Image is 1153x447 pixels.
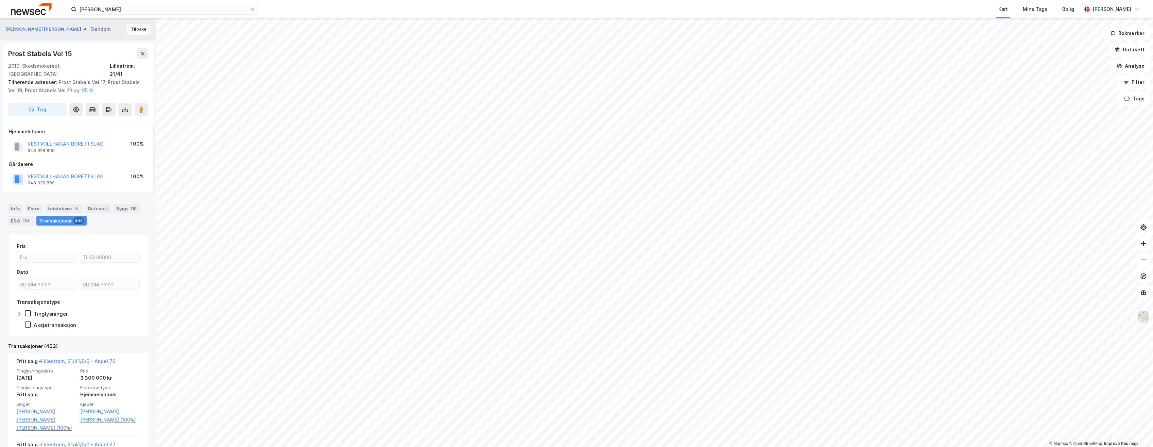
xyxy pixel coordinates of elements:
a: Lillestrøm, 21/41/0/0 - Andel 76 [41,358,116,364]
div: Fritt salg [16,391,76,399]
input: DD.MM.YYYY [17,279,76,289]
div: [PERSON_NAME] [1092,5,1131,13]
div: 948 026 899 [28,148,55,153]
a: Improve this map [1104,441,1138,446]
div: Leietakere [45,204,83,213]
div: 100% [131,140,144,148]
div: 5 [73,205,80,212]
div: Gårdeiere [8,160,148,168]
a: [PERSON_NAME] [PERSON_NAME] (100%) [80,408,140,424]
button: Datasett [1109,43,1150,56]
span: Pris [80,368,140,374]
span: Tinglysningstype [16,385,76,391]
div: Kontrollprogram for chat [1119,414,1153,447]
input: Søk på adresse, matrikkel, gårdeiere, leietakere eller personer [76,4,250,14]
div: 948 026 899 [28,180,55,186]
span: Tinglysningsdato [16,368,76,374]
div: Bolig [1062,5,1074,13]
button: [PERSON_NAME] [PERSON_NAME] [5,26,83,33]
div: Mine Tags [1023,5,1047,13]
a: [PERSON_NAME] [PERSON_NAME] [PERSON_NAME] (100%) [16,408,76,432]
a: Mapbox [1049,441,1068,446]
div: Prost Stabels Vei 17, Prost Stabels Vei 19, Prost Stabels Vei 21 [8,78,143,95]
div: 403 [73,217,84,224]
button: Filter [1118,76,1150,89]
div: Transaksjonstype [17,298,60,306]
input: Fra [17,252,76,262]
div: Eiendom [90,25,111,33]
div: Lillestrøm, 21/41 [110,62,148,78]
span: Selger [16,401,76,407]
div: 3 300 000 kr [80,374,140,382]
input: DD.MM.YYYY [80,279,139,289]
div: Prost Stabels Vei 15 [8,48,73,59]
div: Kart [998,5,1008,13]
input: Til 5236000 [80,252,139,262]
div: Dato [17,268,28,276]
div: Transaksjoner (403) [8,342,148,350]
div: Transaksjoner [36,216,87,226]
span: Tilhørende adresser: [8,79,58,85]
div: 100% [131,172,144,181]
div: 134 [21,217,31,224]
img: Z [1137,311,1150,324]
div: Aksjetransaksjon [34,322,76,328]
a: OpenStreetMap [1069,441,1102,446]
div: Info [8,204,22,213]
div: 2019, Skedsmokorset, [GEOGRAPHIC_DATA] [8,62,110,78]
span: Eierskapstype [80,385,140,391]
div: Fritt salg - [16,357,116,368]
div: Bygg [114,204,141,213]
div: [DATE] [16,374,76,382]
div: Hjemmelshaver [8,128,148,136]
img: newsec-logo.f6e21ccffca1b3a03d2d.png [11,3,52,15]
button: Tilbake [126,24,151,35]
div: Tinglysninger [34,311,68,317]
button: Analyse [1111,59,1150,73]
div: 110 [129,205,138,212]
div: Eiere [25,204,42,213]
div: Hjemmelshaver [80,391,140,399]
div: Pris [17,242,26,250]
div: ESG [8,216,34,226]
button: Tags [1119,92,1150,105]
button: Bokmerker [1104,27,1150,40]
span: Kjøper [80,401,140,407]
iframe: Chat Widget [1119,414,1153,447]
div: Datasett [85,204,111,213]
button: Tag [8,103,67,116]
